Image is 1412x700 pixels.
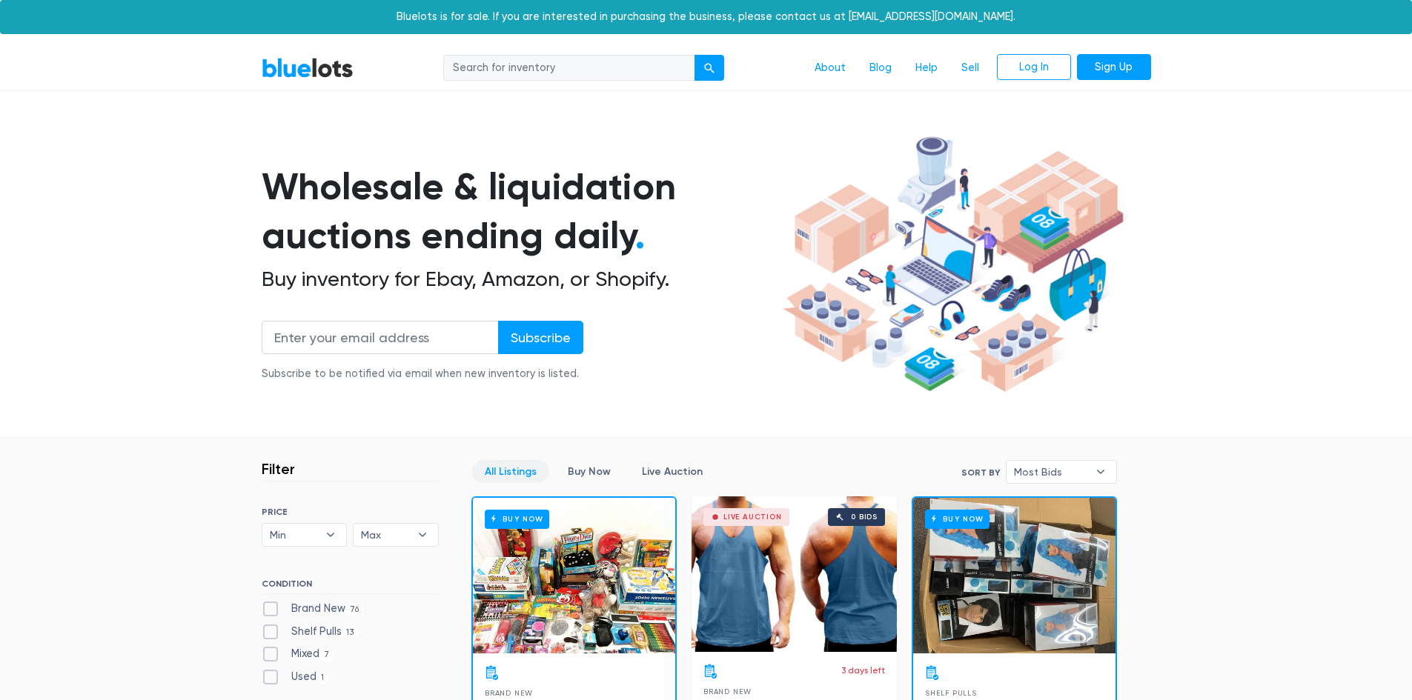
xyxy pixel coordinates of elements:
div: Live Auction [723,513,782,521]
h6: CONDITION [262,579,439,595]
a: BlueLots [262,57,354,79]
a: All Listings [472,460,549,483]
label: Mixed [262,646,334,662]
a: Blog [858,54,904,82]
a: About [803,54,858,82]
span: 7 [319,650,334,661]
span: Min [270,524,319,546]
a: Help [904,54,949,82]
a: Live Auction [629,460,715,483]
b: ▾ [315,524,346,546]
span: Max [361,524,410,546]
h6: Buy Now [925,510,990,528]
input: Enter your email address [262,321,499,354]
span: Shelf Pulls [925,689,977,697]
h1: Wholesale & liquidation auctions ending daily [262,162,778,261]
h2: Buy inventory for Ebay, Amazon, or Shopify. [262,267,778,292]
a: Sell [949,54,991,82]
span: Brand New [703,687,752,696]
b: ▾ [407,524,438,546]
a: Log In [997,54,1071,81]
a: Buy Now [913,498,1116,653]
a: Buy Now [473,498,675,653]
img: hero-ee84e7d0318cb26816c560f6b4441b76977f77a177738b4e94f68c95b2b83dbb.png [778,130,1129,399]
span: 76 [345,604,364,616]
h6: PRICE [262,507,439,517]
h3: Filter [262,460,295,478]
a: Live Auction 0 bids [692,496,897,652]
div: Subscribe to be notified via email when new inventory is listed. [262,366,583,382]
label: Used [262,669,329,685]
span: Most Bids [1014,461,1088,483]
a: Sign Up [1077,54,1151,81]
label: Brand New [262,601,364,617]
div: 0 bids [851,513,878,521]
label: Shelf Pulls [262,624,359,640]
b: ▾ [1085,461,1116,483]
input: Search for inventory [443,55,695,81]
label: Sort By [961,466,1000,479]
input: Subscribe [498,321,583,354]
a: Buy Now [555,460,623,483]
span: 13 [342,627,359,639]
span: 1 [316,672,329,684]
span: . [635,213,645,258]
span: Brand New [485,689,533,697]
p: 3 days left [841,664,885,677]
h6: Buy Now [485,510,549,528]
